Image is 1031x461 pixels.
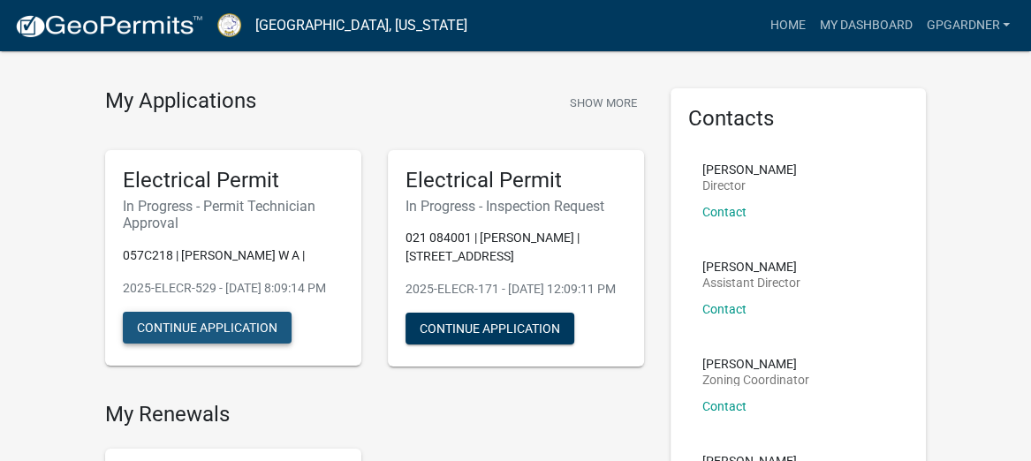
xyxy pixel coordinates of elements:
p: 2025-ELECR-529 - [DATE] 8:09:14 PM [123,279,344,298]
button: Continue Application [123,312,292,344]
a: Home [762,9,812,42]
button: Continue Application [406,313,574,344]
a: Gpgardner [919,9,1017,42]
p: Director [702,179,797,192]
a: Contact [702,302,747,316]
p: Assistant Director [702,276,800,289]
p: 021 084001 | [PERSON_NAME] | [STREET_ADDRESS] [406,229,626,266]
h5: Electrical Permit [123,168,344,193]
a: [GEOGRAPHIC_DATA], [US_STATE] [255,11,467,41]
p: 057C218 | [PERSON_NAME] W A | [123,246,344,265]
p: [PERSON_NAME] [702,261,800,273]
h5: Contacts [688,106,909,132]
p: [PERSON_NAME] [702,358,809,370]
img: Putnam County, Georgia [217,13,241,37]
h6: In Progress - Permit Technician Approval [123,198,344,231]
h4: My Applications [105,88,256,115]
p: [PERSON_NAME] [702,163,797,176]
a: Contact [702,205,747,219]
h5: Electrical Permit [406,168,626,193]
h6: In Progress - Inspection Request [406,198,626,215]
a: My Dashboard [812,9,919,42]
button: Show More [563,88,644,117]
h4: My Renewals [105,402,644,427]
p: Zoning Coordinator [702,374,809,386]
a: Contact [702,399,747,413]
p: 2025-ELECR-171 - [DATE] 12:09:11 PM [406,280,626,299]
